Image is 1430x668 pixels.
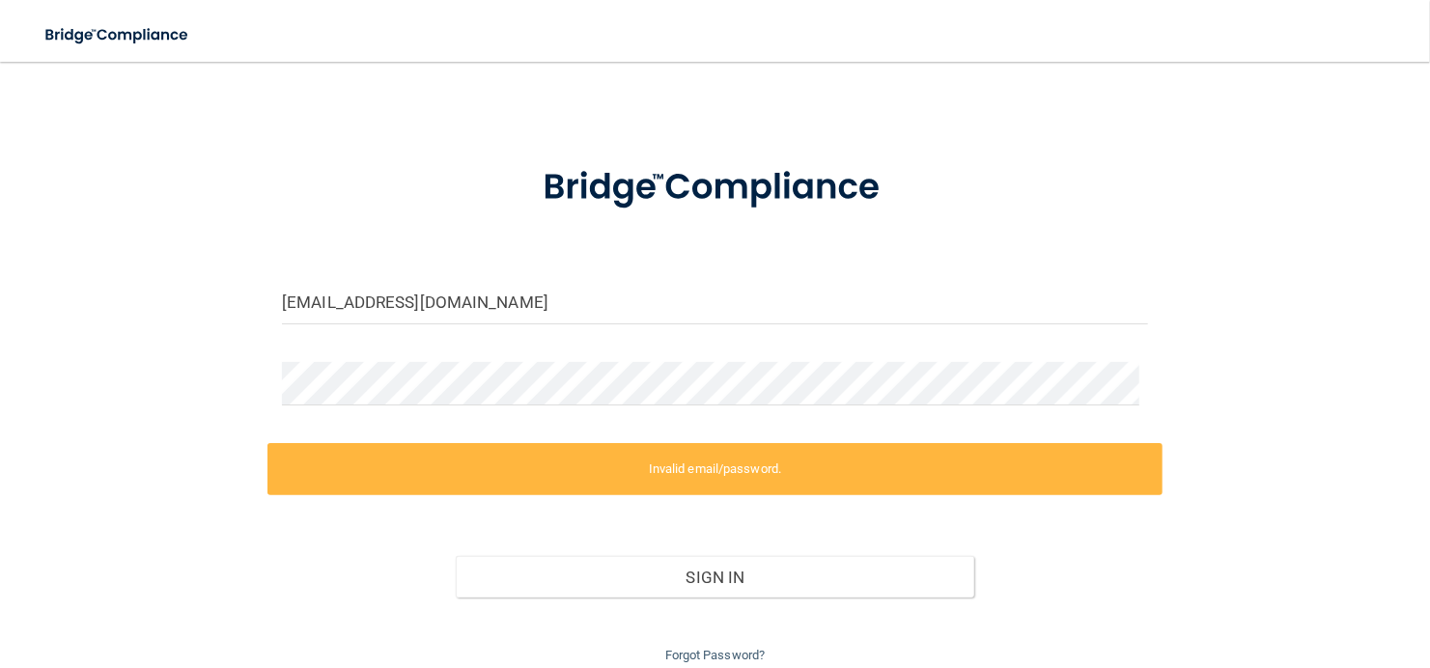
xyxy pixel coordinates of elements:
img: bridge_compliance_login_screen.278c3ca4.svg [29,15,207,55]
iframe: Drift Widget Chat Controller [1097,532,1407,608]
input: Email [282,281,1148,324]
a: Forgot Password? [665,648,766,662]
button: Sign In [456,556,975,598]
label: Invalid email/password. [267,443,1163,495]
img: bridge_compliance_login_screen.278c3ca4.svg [506,141,924,235]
